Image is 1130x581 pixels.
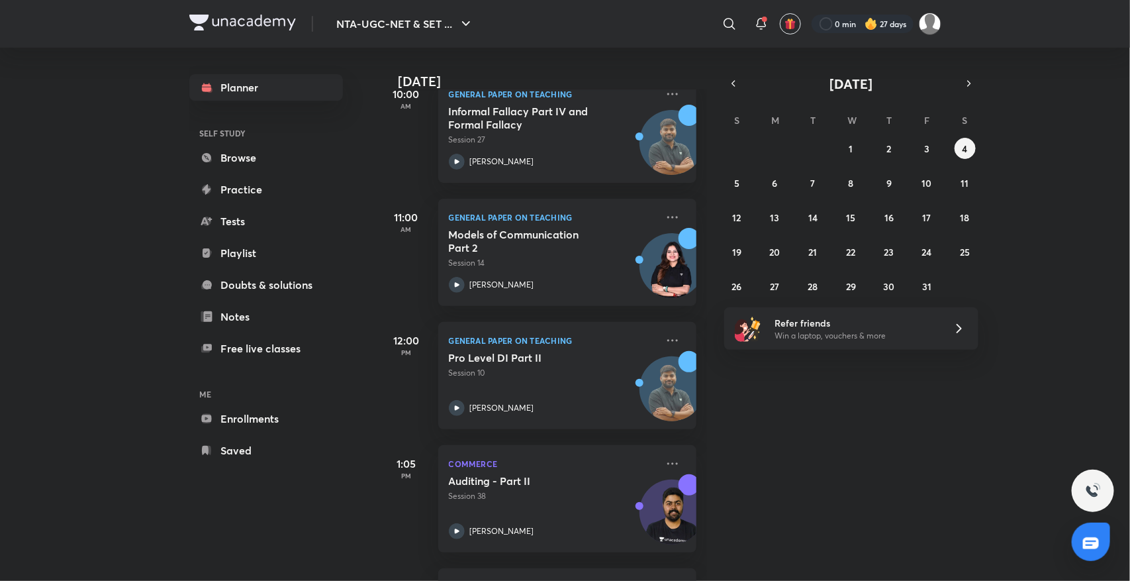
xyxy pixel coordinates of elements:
[916,172,937,193] button: October 10, 2025
[771,280,780,293] abbr: October 27, 2025
[886,142,891,155] abbr: October 2, 2025
[189,144,343,171] a: Browse
[886,114,892,127] abbr: Thursday
[924,142,929,155] abbr: October 3, 2025
[449,257,657,269] p: Session 14
[329,11,482,37] button: NTA-UGC-NET & SET ...
[726,241,747,262] button: October 19, 2025
[765,172,786,193] button: October 6, 2025
[470,279,534,291] p: [PERSON_NAME]
[775,330,937,342] p: Win a laptop, vouchers & more
[449,228,614,254] h5: Models of Communication Part 2
[773,177,778,189] abbr: October 6, 2025
[449,134,657,146] p: Session 27
[923,211,931,224] abbr: October 17, 2025
[189,437,343,464] a: Saved
[961,211,970,224] abbr: October 18, 2025
[470,156,534,168] p: [PERSON_NAME]
[922,280,931,293] abbr: October 31, 2025
[765,241,786,262] button: October 20, 2025
[470,525,534,537] p: [PERSON_NAME]
[640,240,704,304] img: Avatar
[955,241,976,262] button: October 25, 2025
[189,74,343,101] a: Planner
[955,172,976,193] button: October 11, 2025
[732,246,741,258] abbr: October 19, 2025
[734,177,739,189] abbr: October 5, 2025
[840,276,861,297] button: October 29, 2025
[189,208,343,235] a: Tests
[449,367,657,379] p: Session 10
[878,207,900,228] button: October 16, 2025
[449,474,614,488] h5: Auditing - Part II
[640,364,704,427] img: Avatar
[380,348,433,356] p: PM
[916,207,937,228] button: October 17, 2025
[846,280,856,293] abbr: October 29, 2025
[734,114,739,127] abbr: Sunday
[189,15,296,34] a: Company Logo
[380,456,433,472] h5: 1:05
[449,490,657,502] p: Session 38
[449,456,657,472] p: Commerce
[784,18,796,30] img: avatar
[811,177,816,189] abbr: October 7, 2025
[878,172,900,193] button: October 9, 2025
[878,276,900,297] button: October 30, 2025
[960,246,970,258] abbr: October 25, 2025
[640,487,704,551] img: Avatar
[886,177,892,189] abbr: October 9, 2025
[449,86,657,102] p: General Paper on Teaching
[449,105,614,131] h5: Informal Fallacy Part IV and Formal Fallacy
[726,172,747,193] button: October 5, 2025
[732,280,742,293] abbr: October 26, 2025
[829,75,872,93] span: [DATE]
[765,276,786,297] button: October 27, 2025
[780,13,801,34] button: avatar
[189,303,343,330] a: Notes
[810,114,816,127] abbr: Tuesday
[470,402,534,414] p: [PERSON_NAME]
[189,405,343,432] a: Enrollments
[802,172,824,193] button: October 7, 2025
[963,142,968,155] abbr: October 4, 2025
[884,211,894,224] abbr: October 16, 2025
[840,207,861,228] button: October 15, 2025
[849,142,853,155] abbr: October 1, 2025
[775,316,937,330] h6: Refer friends
[770,246,780,258] abbr: October 20, 2025
[380,225,433,233] p: AM
[884,246,894,258] abbr: October 23, 2025
[189,122,343,144] h6: SELF STUDY
[922,246,932,258] abbr: October 24, 2025
[733,211,741,224] abbr: October 12, 2025
[883,280,894,293] abbr: October 30, 2025
[840,172,861,193] button: October 8, 2025
[840,241,861,262] button: October 22, 2025
[848,177,853,189] abbr: October 8, 2025
[846,246,855,258] abbr: October 22, 2025
[771,211,780,224] abbr: October 13, 2025
[765,207,786,228] button: October 13, 2025
[640,117,704,181] img: Avatar
[847,114,857,127] abbr: Wednesday
[449,209,657,225] p: General Paper on Teaching
[808,280,818,293] abbr: October 28, 2025
[808,211,818,224] abbr: October 14, 2025
[924,114,929,127] abbr: Friday
[726,207,747,228] button: October 12, 2025
[189,176,343,203] a: Practice
[802,241,824,262] button: October 21, 2025
[189,272,343,298] a: Doubts & solutions
[916,241,937,262] button: October 24, 2025
[189,240,343,266] a: Playlist
[772,114,780,127] abbr: Monday
[380,472,433,480] p: PM
[955,138,976,159] button: October 4, 2025
[743,74,960,93] button: [DATE]
[189,383,343,405] h6: ME
[840,138,861,159] button: October 1, 2025
[449,333,657,348] p: General Paper on Teaching
[878,241,900,262] button: October 23, 2025
[380,333,433,348] h5: 12:00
